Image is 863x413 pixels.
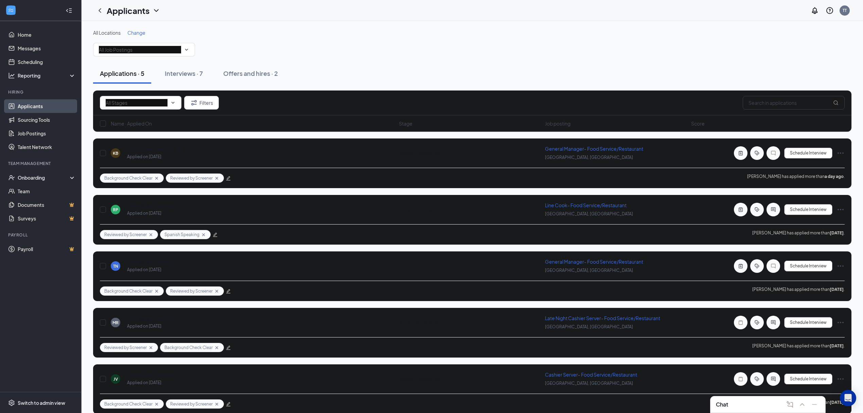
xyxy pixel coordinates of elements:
svg: ChatInactive [769,263,777,269]
svg: ActiveTag [753,320,761,325]
span: Job posting [545,120,570,127]
svg: Document [177,316,182,322]
svg: Ellipses [836,149,845,157]
p: [PERSON_NAME] has applied more than . [747,174,845,183]
span: Reviewed by Screener [104,345,147,350]
h5: [PERSON_NAME] [127,315,174,323]
div: Hiring [8,89,74,95]
span: All Locations [93,30,121,36]
svg: Document [177,260,182,265]
p: [PERSON_NAME] has applied more than . [752,286,845,296]
div: Open Intercom Messenger [840,390,856,406]
div: Reporting [18,72,76,79]
svg: Collapse [66,7,72,14]
svg: QuestionInfo [826,6,834,15]
span: [GEOGRAPHIC_DATA], [GEOGRAPHIC_DATA] [545,381,633,386]
div: Review Application [399,376,541,382]
span: Reviewed by Screener [170,288,213,294]
span: Line Cook- Food Service/Restaurant [545,202,627,208]
a: Job Postings [18,127,76,140]
button: ComposeMessage [785,399,795,410]
h5: [PERSON_NAME] [127,259,174,266]
svg: Ellipses [836,205,845,214]
a: SurveysCrown [18,212,76,225]
svg: Cross [148,232,154,237]
a: PayrollCrown [18,242,76,256]
div: Applied on [DATE] [127,379,182,386]
svg: ActiveChat [769,376,777,382]
p: [PERSON_NAME] has applied more than . [752,230,845,239]
svg: Cross [214,288,219,294]
input: All Job Postings [99,46,181,53]
svg: Filter [190,99,198,107]
svg: Cross [154,288,159,294]
span: edit [226,402,231,407]
span: edit [226,176,231,181]
svg: Cross [214,345,219,350]
div: JV [113,376,118,382]
a: Home [18,28,76,42]
span: Background Check Clear [104,175,153,181]
span: Change [127,30,145,36]
div: TT [843,7,847,13]
svg: Document [177,373,182,378]
a: Sourcing Tools [18,113,76,127]
a: Team [18,184,76,198]
svg: Cross [154,401,159,407]
svg: MagnifyingGlass [833,100,839,105]
svg: UserCheck [8,174,15,181]
span: edit [226,289,231,294]
span: [GEOGRAPHIC_DATA], [GEOGRAPHIC_DATA] [545,155,633,160]
svg: ActiveTag [753,150,761,156]
div: TN [113,263,118,269]
b: [DATE] [830,287,844,292]
svg: Cross [201,232,206,237]
h5: [PERSON_NAME] [127,146,174,153]
button: ChevronUp [797,399,808,410]
svg: Notifications [811,6,819,15]
svg: Ellipses [836,262,845,270]
span: edit [226,345,231,350]
button: Schedule Interview [784,317,832,328]
div: Payroll [8,232,74,238]
span: Stage [399,120,412,127]
b: [DATE] [830,400,844,405]
span: Name · Applied On [111,120,152,127]
div: Applications · 5 [100,69,144,78]
a: Scheduling [18,55,76,69]
div: Applied on [DATE] [127,153,182,160]
svg: ChevronUp [798,400,806,409]
input: Search in applications [743,96,845,110]
div: Onboarding [18,174,70,181]
svg: Analysis [8,72,15,79]
span: Reviewed by Screener [104,232,147,237]
svg: ActiveChat [769,207,777,212]
svg: ActiveTag [753,207,761,212]
svg: ActiveTag [753,376,761,382]
svg: Cross [214,176,219,181]
a: DocumentsCrown [18,198,76,212]
div: Review Application [399,263,541,269]
input: All Stages [106,99,168,106]
button: Minimize [809,399,820,410]
svg: Cross [214,401,219,407]
div: Interviews · 7 [165,69,203,78]
button: Filter Filters [184,96,219,110]
svg: Ellipses [836,318,845,327]
h1: Applicants [107,5,149,16]
div: Review Application [399,150,541,156]
span: Background Check Clear [104,288,153,294]
div: RP [113,207,118,213]
button: Schedule Interview [784,374,832,384]
span: Reviewed by Screener [170,175,213,181]
svg: Document [177,147,182,152]
svg: Ellipses [836,375,845,383]
span: [GEOGRAPHIC_DATA], [GEOGRAPHIC_DATA] [545,211,633,216]
svg: WorkstreamLogo [7,7,14,14]
svg: ActiveNote [737,263,745,269]
a: Talent Network [18,140,76,154]
span: Background Check Clear [104,401,153,407]
h3: Chat [716,401,728,408]
svg: ChevronDown [184,47,189,52]
svg: Cross [148,345,154,350]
